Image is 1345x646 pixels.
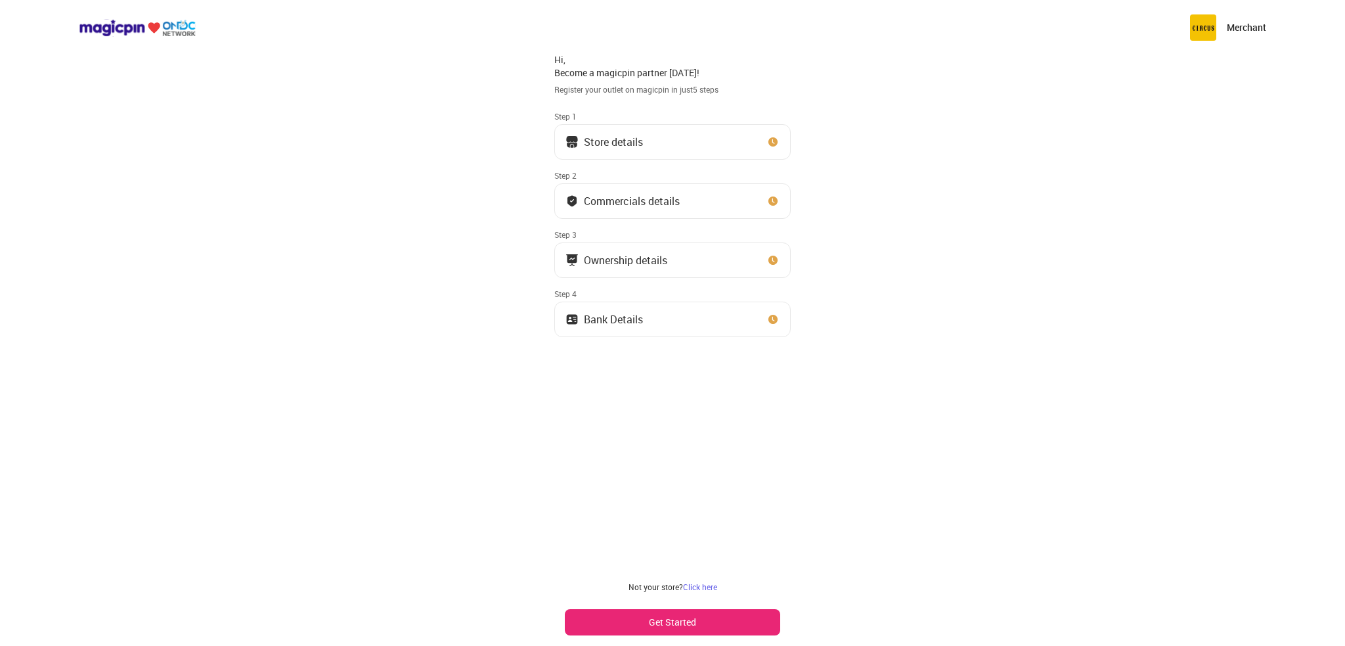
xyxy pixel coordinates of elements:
[565,254,579,267] img: commercials_icon.983f7837.svg
[565,313,579,326] img: ownership_icon.37569ceb.svg
[554,124,791,160] button: Store details
[628,582,683,592] span: Not your store?
[554,242,791,278] button: Ownership details
[79,19,196,37] img: ondc-logo-new-small.8a59708e.svg
[554,183,791,219] button: Commercials details
[584,316,643,323] div: Bank Details
[766,135,780,149] img: clock_icon_new.67dbf243.svg
[554,84,791,95] div: Register your outlet on magicpin in just 5 steps
[1190,14,1216,41] img: circus.b677b59b.png
[554,288,791,299] div: Step 4
[554,302,791,337] button: Bank Details
[554,229,791,240] div: Step 3
[584,257,667,264] div: Ownership details
[554,170,791,181] div: Step 2
[1227,21,1266,34] p: Merchant
[554,111,791,122] div: Step 1
[565,135,579,149] img: storeIcon.9b1f7264.svg
[766,313,780,326] img: clock_icon_new.67dbf243.svg
[683,582,717,592] a: Click here
[565,609,780,635] button: Get Started
[584,198,680,204] div: Commercials details
[766,195,780,208] img: clock_icon_new.67dbf243.svg
[554,53,791,79] div: Hi, Become a magicpin partner [DATE]!
[565,195,579,208] img: bank_details_tick.fdc3558c.svg
[584,139,643,145] div: Store details
[766,254,780,267] img: clock_icon_new.67dbf243.svg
